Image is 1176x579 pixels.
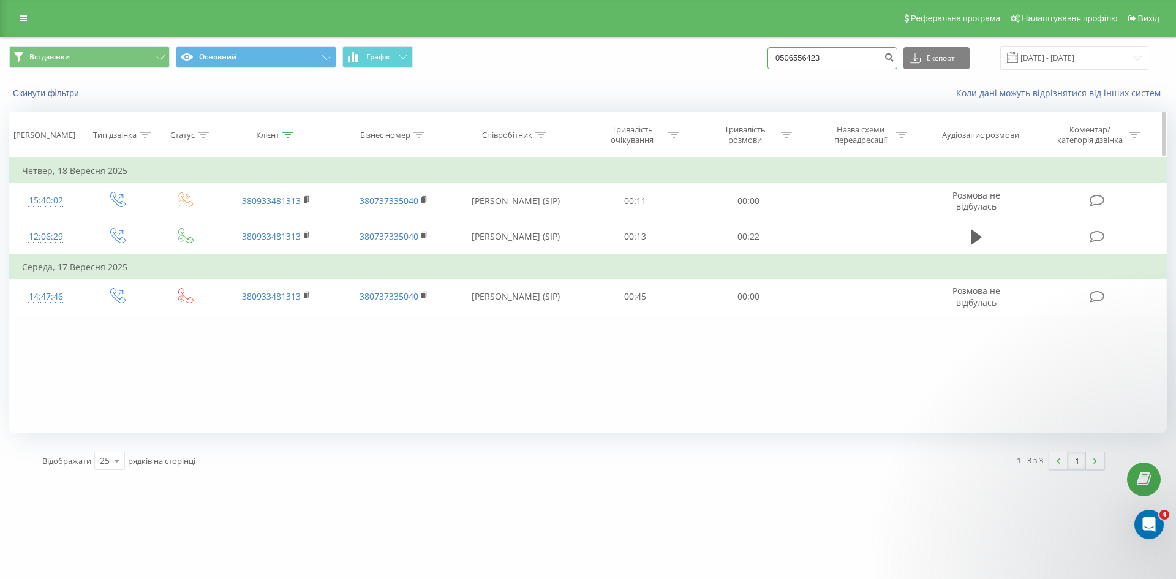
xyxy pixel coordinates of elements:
[128,455,195,466] span: рядків на сторінці
[170,130,195,140] div: Статус
[9,88,85,99] button: Скинути фільтри
[22,285,70,309] div: 14:47:46
[29,52,70,62] span: Всі дзвінки
[360,290,418,302] a: 380737335040
[692,279,804,314] td: 00:00
[242,290,301,302] a: 380933481313
[366,53,390,61] span: Графік
[13,130,75,140] div: [PERSON_NAME]
[242,195,301,206] a: 380933481313
[956,87,1167,99] a: Коли дані можуть відрізнятися вiд інших систем
[1017,454,1043,466] div: 1 - 3 з 3
[600,124,665,145] div: Тривалість очікування
[712,124,778,145] div: Тривалість розмови
[1159,510,1169,520] span: 4
[100,455,110,467] div: 25
[579,183,692,219] td: 00:11
[767,47,897,69] input: Пошук за номером
[242,230,301,242] a: 380933481313
[1068,452,1086,469] a: 1
[10,255,1167,279] td: Середа, 17 Вересня 2025
[10,159,1167,183] td: Четвер, 18 Вересня 2025
[360,130,410,140] div: Бізнес номер
[342,46,413,68] button: Графік
[256,130,279,140] div: Клієнт
[911,13,1001,23] span: Реферальна програма
[903,47,970,69] button: Експорт
[93,130,137,140] div: Тип дзвінка
[360,195,418,206] a: 380737335040
[42,455,91,466] span: Відображати
[22,189,70,213] div: 15:40:02
[360,230,418,242] a: 380737335040
[1022,13,1117,23] span: Налаштування профілю
[1054,124,1126,145] div: Коментар/категорія дзвінка
[692,183,804,219] td: 00:00
[452,219,579,255] td: [PERSON_NAME] (SIP)
[22,225,70,249] div: 12:06:29
[482,130,532,140] div: Співробітник
[827,124,893,145] div: Назва схеми переадресації
[176,46,336,68] button: Основний
[692,219,804,255] td: 00:22
[9,46,170,68] button: Всі дзвінки
[1134,510,1164,539] iframe: Intercom live chat
[942,130,1019,140] div: Аудіозапис розмови
[952,285,1000,308] span: Розмова не відбулась
[452,279,579,314] td: [PERSON_NAME] (SIP)
[952,189,1000,212] span: Розмова не відбулась
[452,183,579,219] td: [PERSON_NAME] (SIP)
[1138,13,1159,23] span: Вихід
[579,219,692,255] td: 00:13
[579,279,692,314] td: 00:45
